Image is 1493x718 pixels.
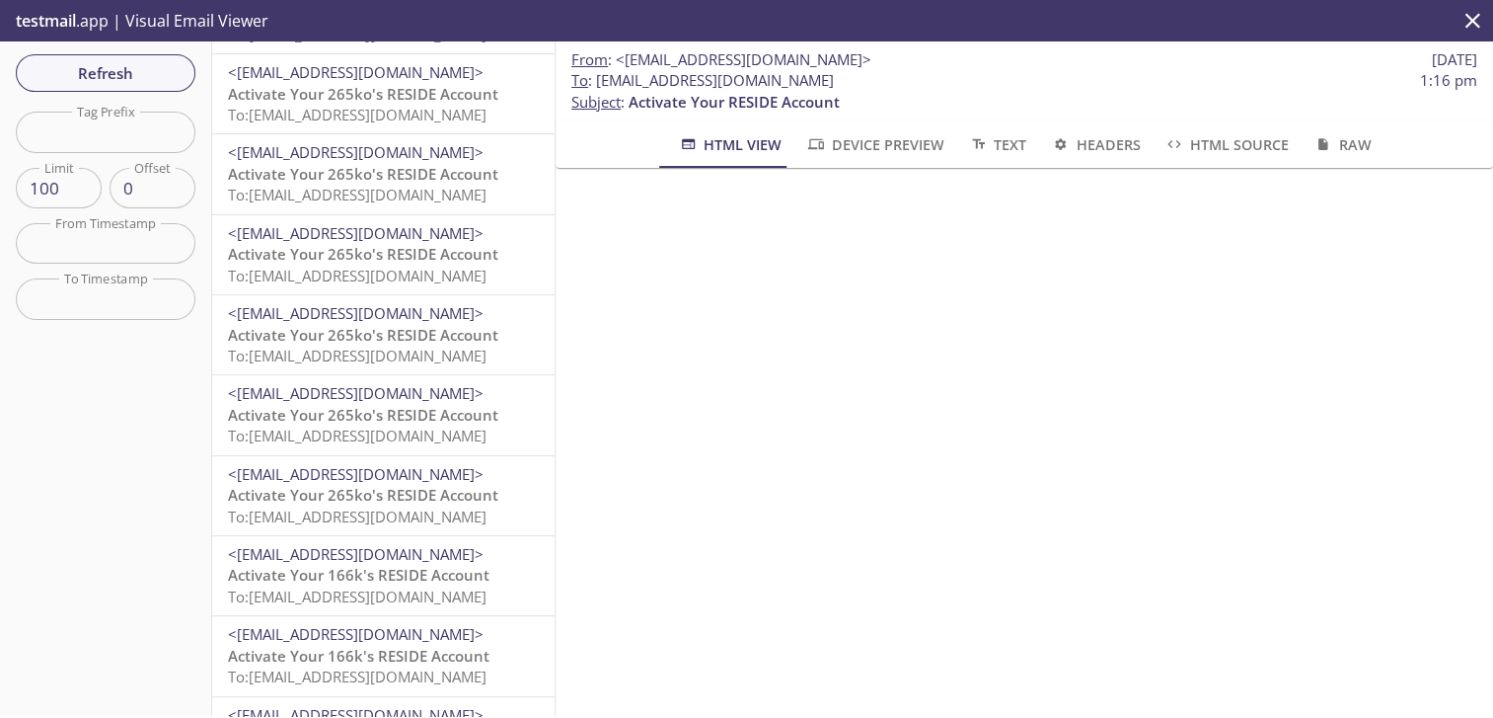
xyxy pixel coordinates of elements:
span: Activate Your 265ko's RESIDE Account [228,405,498,425]
div: <[EMAIL_ADDRESS][DOMAIN_NAME]>Activate Your 265ko's RESIDE AccountTo:[EMAIL_ADDRESS][DOMAIN_NAME] [212,215,555,294]
span: <[EMAIL_ADDRESS][DOMAIN_NAME]> [228,223,484,243]
span: To: [EMAIL_ADDRESS][DOMAIN_NAME] [228,667,486,686]
span: Text [968,132,1026,157]
span: <[EMAIL_ADDRESS][DOMAIN_NAME]> [228,624,484,644]
span: : [571,49,871,70]
p: : [571,70,1477,113]
span: <[EMAIL_ADDRESS][DOMAIN_NAME]> [616,49,871,69]
span: To: [EMAIL_ADDRESS][DOMAIN_NAME] [228,185,486,204]
span: To: [EMAIL_ADDRESS][DOMAIN_NAME] [228,346,486,365]
span: <[EMAIL_ADDRESS][DOMAIN_NAME]> [228,383,484,403]
span: : [EMAIL_ADDRESS][DOMAIN_NAME] [571,70,834,91]
span: [DATE] [1432,49,1477,70]
span: Activate Your 265ko's RESIDE Account [228,325,498,345]
div: <[EMAIL_ADDRESS][DOMAIN_NAME]>Activate Your 265ko's RESIDE AccountTo:[EMAIL_ADDRESS][DOMAIN_NAME] [212,456,555,535]
span: To: [EMAIL_ADDRESS][DOMAIN_NAME] [228,587,486,606]
span: Raw [1312,132,1371,157]
span: testmail [16,10,76,32]
div: <[EMAIL_ADDRESS][DOMAIN_NAME]>Activate Your 265ko's RESIDE AccountTo:[EMAIL_ADDRESS][DOMAIN_NAME] [212,375,555,454]
span: To: [EMAIL_ADDRESS][DOMAIN_NAME] [228,507,486,526]
span: Subject [571,92,621,112]
div: <[EMAIL_ADDRESS][DOMAIN_NAME]>Activate Your 265ko's RESIDE AccountTo:[EMAIL_ADDRESS][DOMAIN_NAME] [212,134,555,213]
span: To: [EMAIL_ADDRESS][DOMAIN_NAME] [228,105,486,124]
span: <[EMAIL_ADDRESS][DOMAIN_NAME]> [228,544,484,564]
span: Activate Your RESIDE Account [629,92,840,112]
span: To [571,70,588,90]
div: <[EMAIL_ADDRESS][DOMAIN_NAME]>Activate Your 166k's RESIDE AccountTo:[EMAIL_ADDRESS][DOMAIN_NAME] [212,536,555,615]
span: <[EMAIL_ADDRESS][DOMAIN_NAME]> [228,303,484,323]
div: <[EMAIL_ADDRESS][DOMAIN_NAME]>Activate Your 265ko's RESIDE AccountTo:[EMAIL_ADDRESS][DOMAIN_NAME] [212,295,555,374]
span: Headers [1050,132,1140,157]
span: Activate Your 265ko's RESIDE Account [228,164,498,184]
span: <[EMAIL_ADDRESS][DOMAIN_NAME]> [228,142,484,162]
span: Device Preview [805,132,943,157]
span: From [571,49,608,69]
span: Activate Your 166k's RESIDE Account [228,565,489,585]
span: Activate Your 166k's RESIDE Account [228,646,489,666]
span: Activate Your 265ko's RESIDE Account [228,84,498,104]
span: Activate Your 265ko's RESIDE Account [228,485,498,505]
span: Refresh [32,60,180,86]
span: HTML Source [1163,132,1288,157]
span: Activate Your 265ko's RESIDE Account [228,244,498,264]
span: HTML View [678,132,782,157]
span: <[EMAIL_ADDRESS][DOMAIN_NAME]> [228,464,484,484]
span: To: [EMAIL_ADDRESS][DOMAIN_NAME] [228,426,486,445]
div: <[EMAIL_ADDRESS][DOMAIN_NAME]>Activate Your 166k's RESIDE AccountTo:[EMAIL_ADDRESS][DOMAIN_NAME] [212,616,555,695]
button: Refresh [16,54,195,92]
span: To: [EMAIL_ADDRESS][DOMAIN_NAME] [228,266,486,285]
span: To: [EMAIL_ADDRESS][DOMAIN_NAME] [228,25,486,44]
span: <[EMAIL_ADDRESS][DOMAIN_NAME]> [228,62,484,82]
span: 1:16 pm [1420,70,1477,91]
div: <[EMAIL_ADDRESS][DOMAIN_NAME]>Activate Your 265ko's RESIDE AccountTo:[EMAIL_ADDRESS][DOMAIN_NAME] [212,54,555,133]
